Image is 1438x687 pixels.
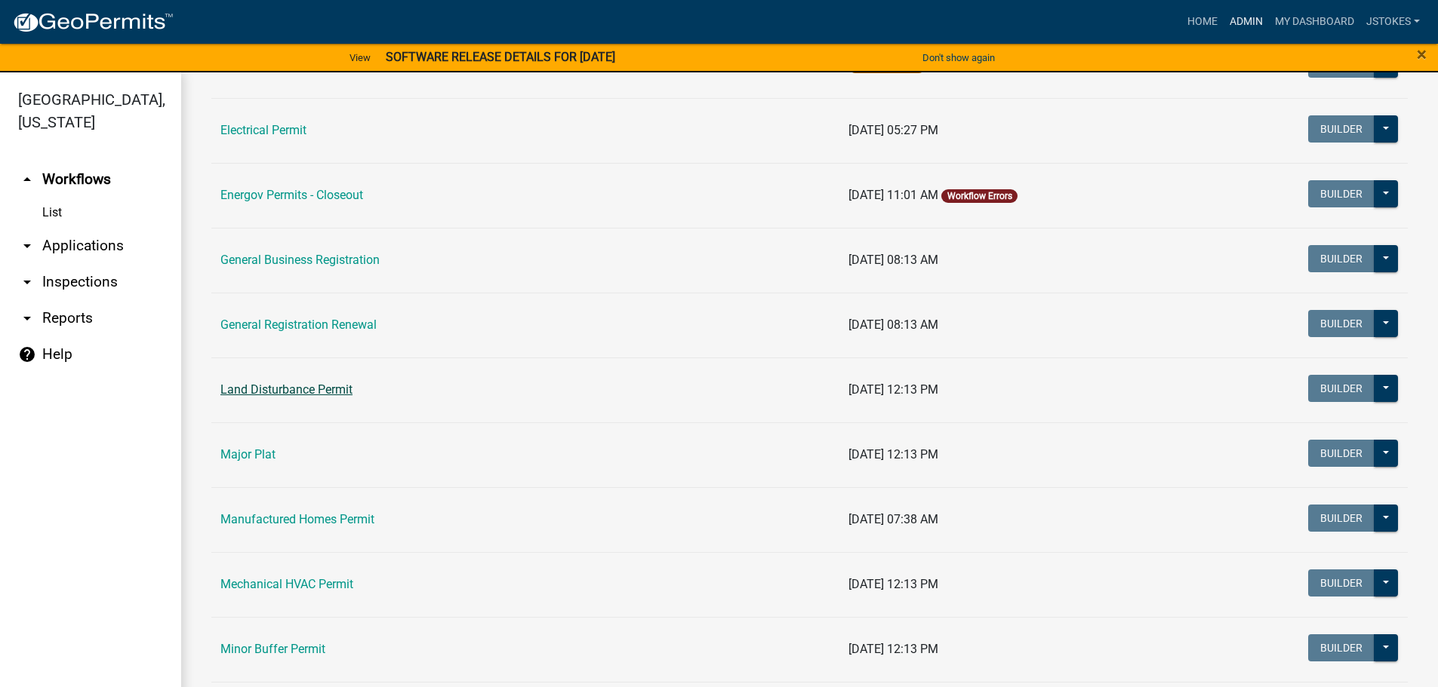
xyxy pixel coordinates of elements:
[220,317,377,332] a: General Registration Renewal
[1417,45,1427,63] button: Close
[916,45,1001,70] button: Don't show again
[1308,375,1375,402] button: Builder
[18,237,36,255] i: arrow_drop_down
[1181,8,1224,36] a: Home
[1308,245,1375,272] button: Builder
[220,642,325,656] a: Minor Buffer Permit
[1308,634,1375,661] button: Builder
[1308,115,1375,143] button: Builder
[1360,8,1426,36] a: jstokes
[220,123,306,137] a: Electrical Permit
[386,50,615,64] strong: SOFTWARE RELEASE DETAILS FOR [DATE]
[220,253,380,267] a: General Business Registration
[220,577,353,591] a: Mechanical HVAC Permit
[1269,8,1360,36] a: My Dashboard
[1308,180,1375,207] button: Builder
[848,512,938,526] span: [DATE] 07:38 AM
[18,273,36,291] i: arrow_drop_down
[1224,8,1269,36] a: Admin
[18,345,36,363] i: help
[848,123,938,137] span: [DATE] 05:27 PM
[220,512,374,526] a: Manufactured Homes Permit
[1417,44,1427,65] span: ×
[848,577,938,591] span: [DATE] 12:13 PM
[848,642,938,656] span: [DATE] 12:13 PM
[848,317,938,332] span: [DATE] 08:13 AM
[18,309,36,327] i: arrow_drop_down
[848,253,938,267] span: [DATE] 08:13 AM
[848,382,938,397] span: [DATE] 12:13 PM
[220,188,363,202] a: Energov Permits - Closeout
[1308,569,1375,597] button: Builder
[1308,505,1375,532] button: Builder
[220,382,353,397] a: Land Disturbance Permit
[220,447,276,462] a: Major Plat
[343,45,377,70] a: View
[947,191,1012,201] a: Workflow Errors
[1308,51,1375,78] button: Builder
[1308,440,1375,467] button: Builder
[18,170,36,189] i: arrow_drop_up
[1308,310,1375,337] button: Builder
[848,188,938,202] span: [DATE] 11:01 AM
[848,447,938,462] span: [DATE] 12:13 PM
